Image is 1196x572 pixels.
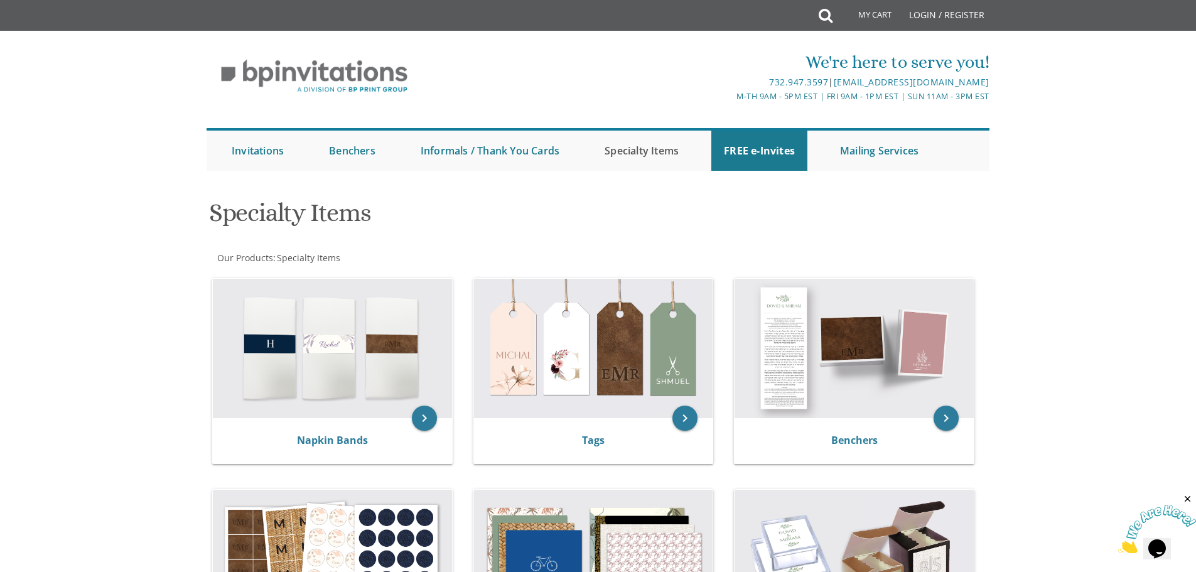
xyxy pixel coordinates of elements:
a: 732.947.3597 [769,76,828,88]
div: : [207,252,598,264]
a: Benchers [831,433,878,447]
h1: Specialty Items [209,199,721,236]
iframe: chat widget [1118,494,1196,553]
a: FREE e-Invites [711,131,807,171]
a: keyboard_arrow_right [672,406,698,431]
img: BP Invitation Loft [207,50,422,102]
div: M-Th 9am - 5pm EST | Fri 9am - 1pm EST | Sun 11am - 3pm EST [468,90,989,103]
a: Mailing Services [827,131,931,171]
a: Tags [582,433,605,447]
a: Informals / Thank You Cards [408,131,572,171]
span: Specialty Items [277,252,340,264]
img: Benchers [735,279,974,418]
div: We're here to serve you! [468,50,989,75]
a: Our Products [216,252,273,264]
a: Napkin Bands [297,433,368,447]
a: [EMAIL_ADDRESS][DOMAIN_NAME] [834,76,989,88]
img: Napkin Bands [213,279,452,418]
a: Invitations [219,131,296,171]
img: Tags [474,279,713,418]
a: My Cart [831,1,900,33]
a: Specialty Items [592,131,691,171]
a: keyboard_arrow_right [934,406,959,431]
a: keyboard_arrow_right [412,406,437,431]
a: Specialty Items [276,252,340,264]
a: Benchers [316,131,388,171]
div: | [468,75,989,90]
